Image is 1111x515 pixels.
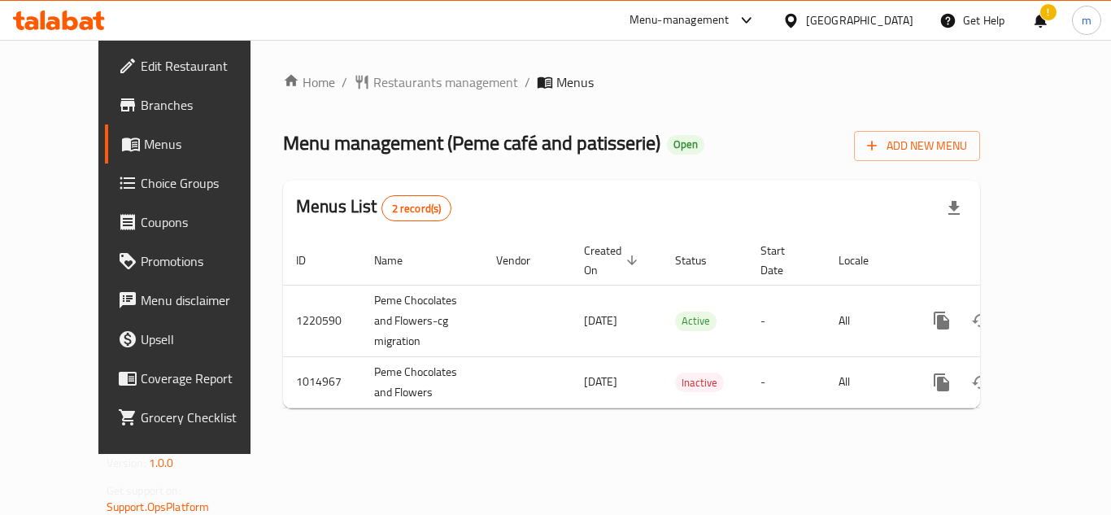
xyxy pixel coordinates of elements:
li: / [342,72,347,92]
span: m [1082,11,1091,29]
span: Active [675,312,717,330]
span: Created On [584,241,643,280]
span: Start Date [760,241,806,280]
span: Menus [556,72,594,92]
span: Add New Menu [867,136,967,156]
div: Menu-management [630,11,730,30]
span: Open [667,137,704,151]
a: Coupons [105,203,284,242]
span: Restaurants management [373,72,518,92]
th: Actions [909,236,1091,286]
td: - [747,285,826,356]
td: All [826,356,909,408]
span: Inactive [675,373,724,392]
nav: breadcrumb [283,72,980,92]
span: 1.0.0 [149,452,174,474]
span: [DATE] [584,371,617,392]
div: Active [675,312,717,331]
span: Coupons [141,212,271,232]
button: more [922,301,961,340]
button: more [922,363,961,402]
a: Menus [105,124,284,164]
span: Name [374,251,424,270]
div: Total records count [381,195,452,221]
a: Promotions [105,242,284,281]
td: - [747,356,826,408]
a: Edit Restaurant [105,46,284,85]
span: Status [675,251,728,270]
div: Open [667,135,704,155]
button: Change Status [961,301,1000,340]
a: Grocery Checklist [105,398,284,437]
td: All [826,285,909,356]
td: 1220590 [283,285,361,356]
td: Peme Chocolates and Flowers-cg migration [361,285,483,356]
span: Menu disclaimer [141,290,271,310]
span: Version: [107,452,146,474]
table: enhanced table [283,236,1091,408]
span: Menu management ( Peme café and patisserie ) [283,124,660,161]
div: Export file [935,189,974,228]
a: Menu disclaimer [105,281,284,320]
span: Vendor [496,251,551,270]
button: Add New Menu [854,131,980,161]
span: 2 record(s) [382,201,451,216]
li: / [525,72,530,92]
div: [GEOGRAPHIC_DATA] [806,11,913,29]
a: Restaurants management [354,72,518,92]
a: Branches [105,85,284,124]
span: Grocery Checklist [141,408,271,427]
a: Coverage Report [105,359,284,398]
span: Coverage Report [141,369,271,388]
span: Promotions [141,251,271,271]
span: Edit Restaurant [141,56,271,76]
div: Inactive [675,373,724,392]
span: Branches [141,95,271,115]
span: Upsell [141,330,271,349]
a: Home [283,72,335,92]
td: Peme Chocolates and Flowers [361,356,483,408]
a: Upsell [105,320,284,359]
h2: Menus List [296,194,451,221]
span: Menus [144,134,271,154]
span: Get support on: [107,480,181,501]
button: Change Status [961,363,1000,402]
span: Locale [839,251,890,270]
span: Choice Groups [141,173,271,193]
a: Choice Groups [105,164,284,203]
span: [DATE] [584,310,617,331]
td: 1014967 [283,356,361,408]
span: ID [296,251,327,270]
